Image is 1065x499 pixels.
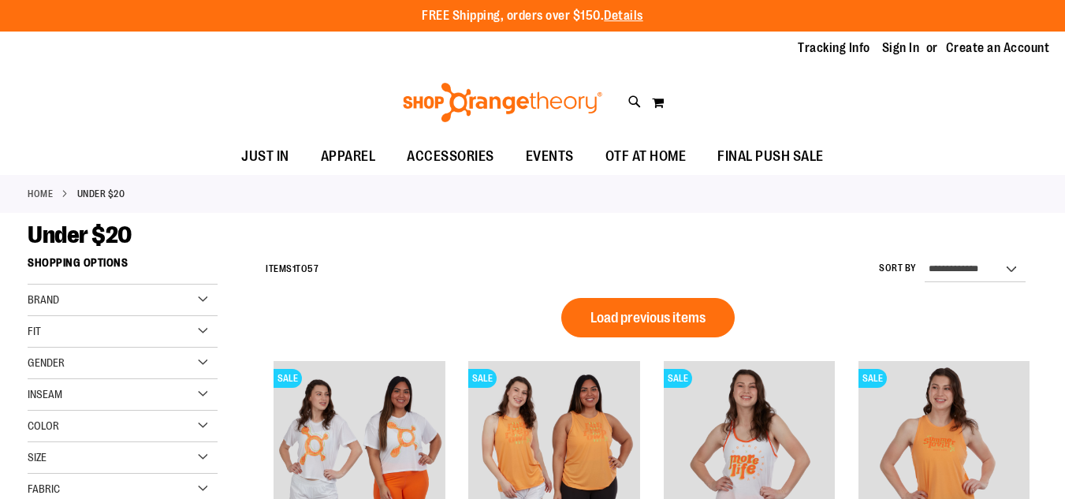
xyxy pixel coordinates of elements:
[664,369,692,388] span: SALE
[604,9,643,23] a: Details
[28,451,47,464] span: Size
[407,139,494,174] span: ACCESSORIES
[77,187,125,201] strong: Under $20
[28,356,65,369] span: Gender
[605,139,687,174] span: OTF AT HOME
[28,482,60,495] span: Fabric
[468,369,497,388] span: SALE
[274,369,302,388] span: SALE
[590,310,706,326] span: Load previous items
[28,325,41,337] span: Fit
[561,298,735,337] button: Load previous items
[400,83,605,122] img: Shop Orangetheory
[422,7,643,25] p: FREE Shipping, orders over $150.
[882,39,920,57] a: Sign In
[266,257,318,281] h2: Items to
[879,262,917,275] label: Sort By
[28,187,53,201] a: Home
[241,139,289,174] span: JUST IN
[28,388,62,400] span: Inseam
[292,263,296,274] span: 1
[798,39,870,57] a: Tracking Info
[28,419,59,432] span: Color
[307,263,318,274] span: 57
[946,39,1050,57] a: Create an Account
[28,222,132,248] span: Under $20
[526,139,574,174] span: EVENTS
[858,369,887,388] span: SALE
[321,139,376,174] span: APPAREL
[717,139,824,174] span: FINAL PUSH SALE
[28,249,218,285] strong: Shopping Options
[28,293,59,306] span: Brand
